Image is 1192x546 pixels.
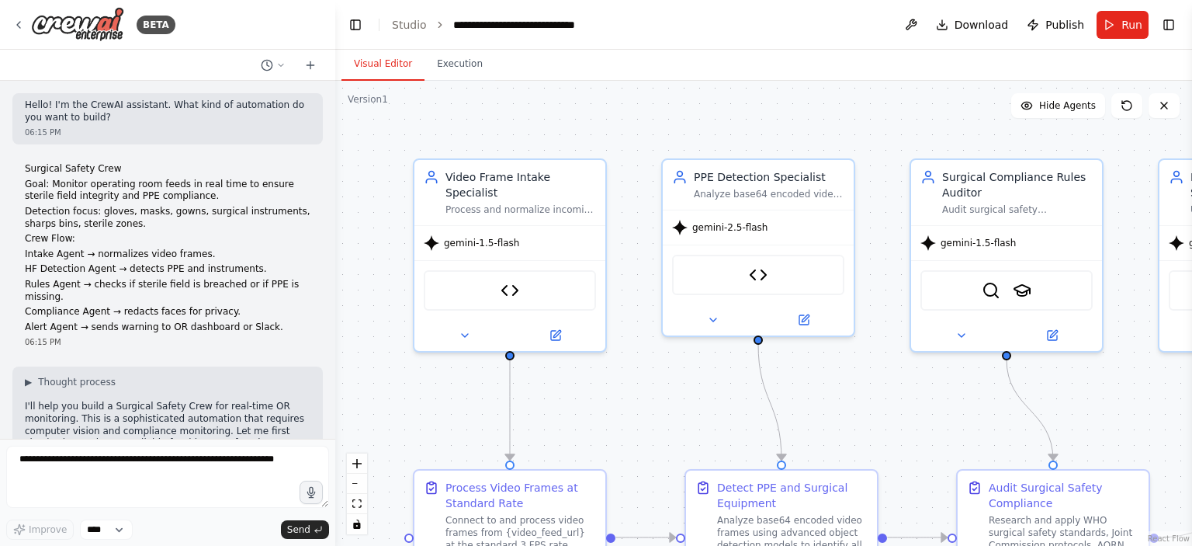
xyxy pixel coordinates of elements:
div: Video Frame Intake Specialist [445,169,596,200]
button: Execution [424,48,495,81]
button: fit view [347,494,367,514]
button: Run [1097,11,1149,39]
div: Detect PPE and Surgical Equipment [717,480,868,511]
p: Alert Agent → sends warning to OR dashboard or Slack. [25,322,310,334]
g: Edge from 81c17d1a-9b34-44a1-8828-8160b193af9c to 8074cb5a-be9f-4619-a556-bca968ed623d [502,343,518,460]
div: PPE Detection SpecialistAnalyze base64 encoded video frames using advanced object detection model... [661,158,855,337]
p: Goal: Monitor operating room feeds in real time to ensure sterile field integrity and PPE complia... [25,179,310,203]
div: Version 1 [348,93,388,106]
button: Click to speak your automation idea [300,481,323,504]
button: Hide Agents [1011,93,1105,118]
span: Improve [29,523,67,536]
img: Surgical Object Detection API [749,266,768,284]
button: Switch to previous chat [255,56,292,75]
div: BETA [137,16,175,34]
img: Logo [31,7,124,42]
span: Publish [1045,17,1084,33]
button: Download [930,11,1015,39]
button: Improve [6,520,74,540]
img: SerplyWebSearchTool [982,281,1000,300]
div: 06:15 PM [25,336,310,348]
button: toggle interactivity [347,514,367,534]
button: Open in side panel [511,326,599,345]
div: Surgical Compliance Rules AuditorAudit surgical safety compliance by referencing WHO surgical saf... [910,158,1104,353]
p: Rules Agent → checks if sterile field is breached or if PPE is missing. [25,279,310,303]
div: Process Video Frames at Standard Rate [445,480,596,511]
img: SerplyScholarSearchTool [1013,281,1031,300]
g: Edge from 32068649-42a6-470c-9edb-042824d5c85a to 6cac0145-2194-47b4-83dc-2a97eaa87495 [999,359,1061,460]
p: Crew Flow: [25,233,310,245]
span: Hide Agents [1039,99,1096,112]
button: Publish [1020,11,1090,39]
button: Open in side panel [1008,326,1096,345]
g: Edge from 8074cb5a-be9f-4619-a556-bca968ed623d to 14abb25d-f424-4e6f-8047-d63fcc75efa8 [615,530,675,545]
nav: breadcrumb [392,17,575,33]
g: Edge from 14abb25d-f424-4e6f-8047-d63fcc75efa8 to 6cac0145-2194-47b4-83dc-2a97eaa87495 [887,530,947,545]
button: zoom out [347,474,367,494]
div: PPE Detection Specialist [694,169,844,185]
p: Hello! I'm the CrewAI assistant. What kind of automation do you want to build? [25,99,310,123]
button: Start a new chat [298,56,323,75]
button: Send [281,520,329,539]
button: Show right sidebar [1158,14,1180,36]
button: Hide left sidebar [345,14,366,36]
g: Edge from 62a10a33-8b11-4264-8750-120d4f92bab4 to 14abb25d-f424-4e6f-8047-d63fcc75efa8 [750,343,789,460]
div: Analyze base64 encoded video frames using advanced object detection models to identify PPE items ... [694,188,844,200]
p: Compliance Agent → redacts faces for privacy. [25,306,310,318]
p: Intake Agent → normalizes video frames. [25,249,310,261]
p: I'll help you build a Surgical Safety Crew for real-time OR monitoring. This is a sophisticated a... [25,401,310,449]
button: Visual Editor [341,48,424,81]
div: Audit surgical safety compliance by referencing WHO surgical safety standards and professional me... [942,203,1093,216]
span: gemini-1.5-flash [941,237,1016,249]
div: Process and normalize incoming video frames from {video_feed_url} at standard 3 FPS (optimal fram... [445,203,596,216]
div: 06:15 PM [25,127,310,138]
span: Thought process [38,376,116,388]
span: Run [1121,17,1142,33]
p: Surgical Safety Crew [25,163,310,176]
button: Open in side panel [760,311,847,329]
p: Detection focus: gloves, masks, gowns, surgical instruments, sharps bins, sterile zones. [25,206,310,230]
span: gemini-1.5-flash [444,237,519,249]
button: zoom in [347,454,367,474]
span: ▶ [25,376,32,388]
div: Audit Surgical Safety Compliance [989,480,1139,511]
img: Surgical Object Detection API [501,281,519,300]
span: gemini-2.5-flash [692,221,768,234]
div: React Flow controls [347,454,367,534]
span: Send [287,523,310,536]
div: Surgical Compliance Rules Auditor [942,169,1093,200]
a: Studio [392,19,427,31]
a: React Flow attribution [1148,534,1190,543]
span: Download [955,17,1009,33]
button: ▶Thought process [25,376,116,388]
div: Video Frame Intake SpecialistProcess and normalize incoming video frames from {video_feed_url} at... [413,158,607,353]
p: HF Detection Agent → detects PPE and instruments. [25,263,310,276]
